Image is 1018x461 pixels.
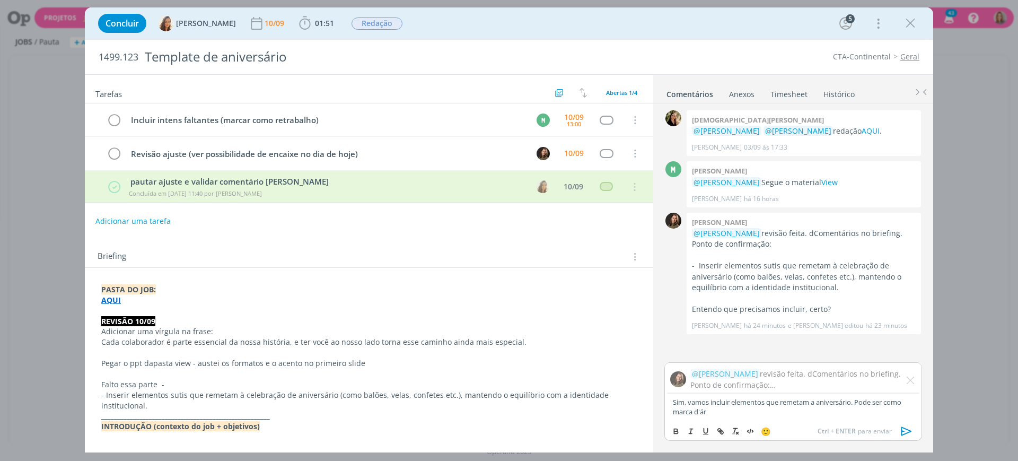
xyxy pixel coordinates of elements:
span: Ctrl + ENTER [818,427,858,436]
span: @[PERSON_NAME] [694,126,760,136]
span: [PERSON_NAME] [176,20,236,27]
b: [PERSON_NAME] [692,218,747,227]
div: 10/09 [564,150,584,157]
strong: REVISÃO 10/09 [101,316,155,326]
div: 10/09 [564,114,584,121]
a: Timesheet [770,84,808,100]
p: - Inserir elementos sutis que remetam à celebração de aniversário (como balões, velas, confetes e... [692,260,916,293]
a: View [821,177,838,187]
button: Redação [351,17,403,30]
span: 🙂 [761,426,771,437]
span: @[PERSON_NAME] [694,177,760,187]
span: 01:51 [315,18,334,28]
p: [PERSON_NAME] [692,194,742,204]
p: Cada colaborador é parte essencial da nossa história, e ter você ao nosso lado torna esse caminho... [101,337,637,347]
p: [PERSON_NAME] [692,321,742,330]
p: Pegar o ppt dapasta view - austei os formatos e o acento no primeiro slide [101,358,637,369]
div: Anexos [729,89,754,100]
b: [DEMOGRAPHIC_DATA][PERSON_NAME] [692,115,824,125]
img: V [158,15,174,31]
p: Entendo que precisamos incluir, certo? [692,304,916,315]
p: Falto essa parte - [101,379,637,390]
span: 03/09 às 17:33 [744,143,787,152]
span: e [PERSON_NAME] editou [788,321,863,330]
button: 5 [837,15,854,32]
p: Segue o material [692,177,916,188]
div: 5 [846,14,855,23]
p: Adicionar uma vírgula na frase: [101,326,637,337]
div: dialog [85,7,933,453]
span: Abertas 1/4 [606,89,637,97]
a: Geral [900,51,919,62]
a: Histórico [823,84,855,100]
b: [PERSON_NAME] [692,166,747,176]
a: AQUI [862,126,880,136]
div: pautar ajuste e validar comentário [PERSON_NAME] [127,176,526,188]
div: 10/09 [564,183,583,190]
strong: PASTA DO JOB: [101,284,156,294]
button: Concluir [98,14,146,33]
span: Concluída em [DATE] 11:40 por [PERSON_NAME] [129,189,262,197]
span: há 23 minutos [865,321,907,330]
button: 01:51 [296,15,337,32]
div: Template de aniversário [141,44,573,70]
span: Tarefas [95,86,122,99]
a: Comentários [666,84,714,100]
button: V[PERSON_NAME] [158,15,236,31]
div: Incluir intens faltantes (marcar como retrabalho) [126,114,526,127]
div: M [537,114,550,127]
span: Concluir [106,19,139,28]
span: Briefing [98,250,126,264]
p: Sim, vamos incluir elementos que remetam a aniversário. Pode ser como marca d'ár [673,397,914,417]
span: para enviar [818,427,892,436]
p: revisão feita. dComentários no briefing. Ponto de confirmação: [692,228,916,250]
button: Adicionar uma tarefa [95,212,171,231]
strong: _____________________________________________________ [101,411,270,421]
span: há 16 horas [744,194,779,204]
img: C [665,110,681,126]
div: 13:00 [567,121,581,127]
p: [PERSON_NAME] [692,143,742,152]
img: close-answer.svg [906,376,915,385]
span: 1499.123 [99,51,138,63]
img: J [665,213,681,229]
p: redação . [692,126,916,136]
span: @[PERSON_NAME] [694,228,760,238]
div: M [665,161,681,177]
span: há 24 minutos [744,321,786,330]
p: - Inserir elementos sutis que remetam à celebração de aniversário (como balões, velas, confetes e... [101,390,637,411]
div: 10/09 [265,20,286,27]
button: J [535,145,551,161]
button: 🙂 [758,425,773,438]
img: arrow-down-up.svg [580,88,587,98]
span: Redação [352,18,402,30]
button: M [535,112,551,128]
span: @[PERSON_NAME] [765,126,831,136]
img: J [537,147,550,160]
strong: INTRODUÇÃO (contexto do job + objetivos) [101,421,260,431]
div: Revisão ajuste (ver possibilidade de encaixe no dia de hoje) [126,147,526,161]
a: AQUI [101,295,121,305]
a: CTA-Continental [833,51,891,62]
